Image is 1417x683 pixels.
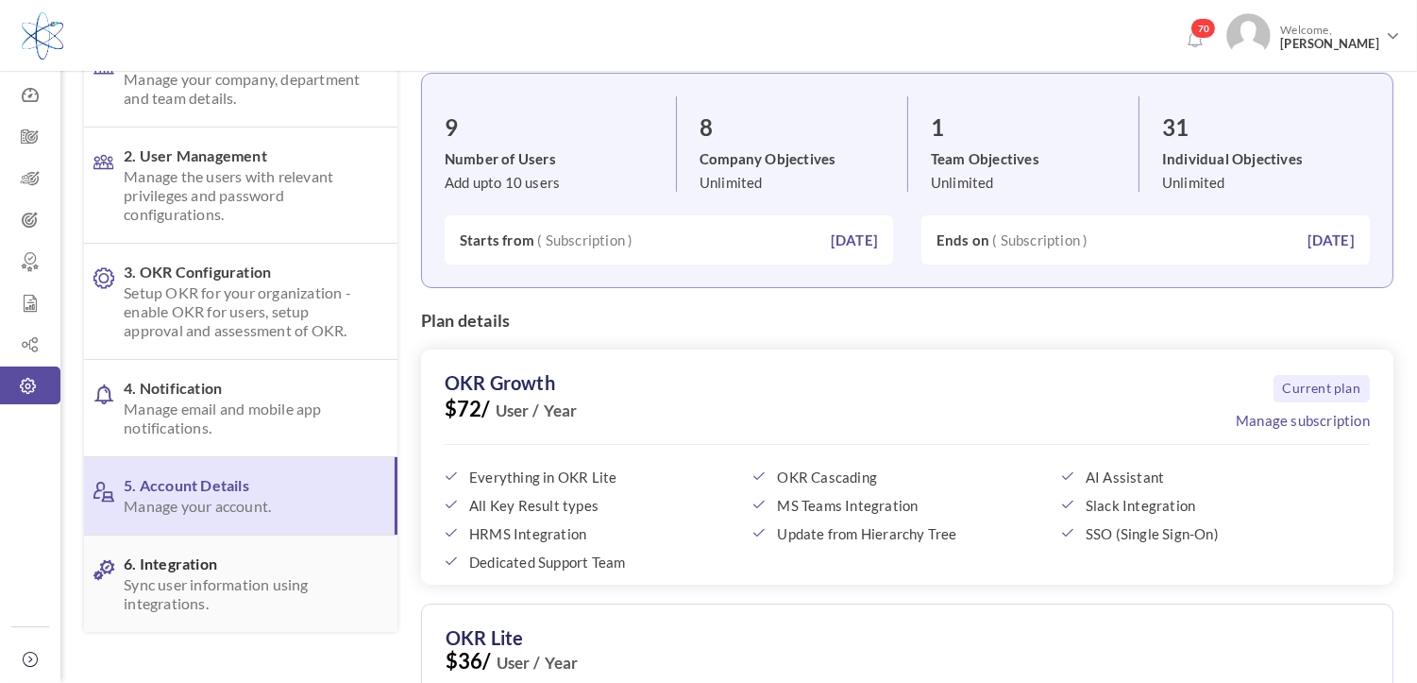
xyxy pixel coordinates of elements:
[469,469,734,486] span: Everything in OKR Lite
[445,400,1370,445] span: $72/
[124,476,365,516] span: 5. Account Details
[1162,174,1225,191] span: Unlimited
[446,628,524,647] label: OKR Lite
[124,379,368,437] span: 4. Notification
[931,149,1139,168] label: Team Objectives
[84,536,397,632] a: 6. IntegrationSync user information using integrations.
[445,149,676,168] label: Number of Users
[1190,18,1216,39] span: 70
[1179,25,1209,55] a: Notifications
[124,400,368,437] span: Manage email and mobile app notifications.
[700,115,907,140] h3: 8
[1162,149,1370,168] label: Individual Objectives
[469,554,734,571] span: Dedicated Support Team
[22,12,63,60] img: Logo
[124,70,368,108] span: Manage your company, department and team details.
[700,149,907,168] label: Company Objectives
[777,525,1042,542] span: Update from Hierarchy Tree
[936,231,989,248] b: Ends on
[1226,13,1271,58] img: Photo
[492,654,540,673] b: User /
[421,312,1393,331] h4: Plan details
[1086,497,1351,514] span: Slack Integration
[1086,525,1351,542] span: SSO (Single Sign-On)
[1236,411,1370,430] a: Manage subscription
[1271,13,1384,60] span: Welcome,
[992,231,1088,249] span: ( Subscription )
[445,174,560,191] span: Add upto 10 users
[931,115,1139,140] h3: 1
[777,497,1042,514] span: MS Teams Integration
[124,555,368,613] span: 6. Integration
[124,497,365,516] span: Manage your account.
[124,283,368,340] span: Setup OKR for your organization - enable OKR for users, setup approval and assessment of OKR.
[460,231,534,248] b: Starts from
[1280,37,1379,51] span: [PERSON_NAME]
[445,373,555,392] label: OKR Growth
[124,263,368,340] span: 3. OKR Configuration
[469,525,734,542] span: HRMS Integration
[539,401,578,420] b: Year
[777,469,1042,486] span: OKR Cascading
[540,654,579,673] b: Year
[469,497,734,514] span: All Key Result types
[124,167,368,224] span: Manage the users with relevant privileges and password configurations.
[1307,231,1355,249] label: [DATE]
[537,231,633,249] span: ( Subscription )
[124,49,368,108] span: 1. Organization Setup
[831,231,878,249] label: [DATE]
[1162,115,1370,140] h3: 31
[1219,6,1408,60] a: Photo Welcome,[PERSON_NAME]
[931,174,994,191] span: Unlimited
[1086,469,1351,486] span: AI Assistant
[124,575,368,613] span: Sync user information using integrations.
[124,146,368,224] span: 2. User Management
[491,401,539,420] b: User /
[445,115,676,140] h3: 9
[700,174,763,191] span: Unlimited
